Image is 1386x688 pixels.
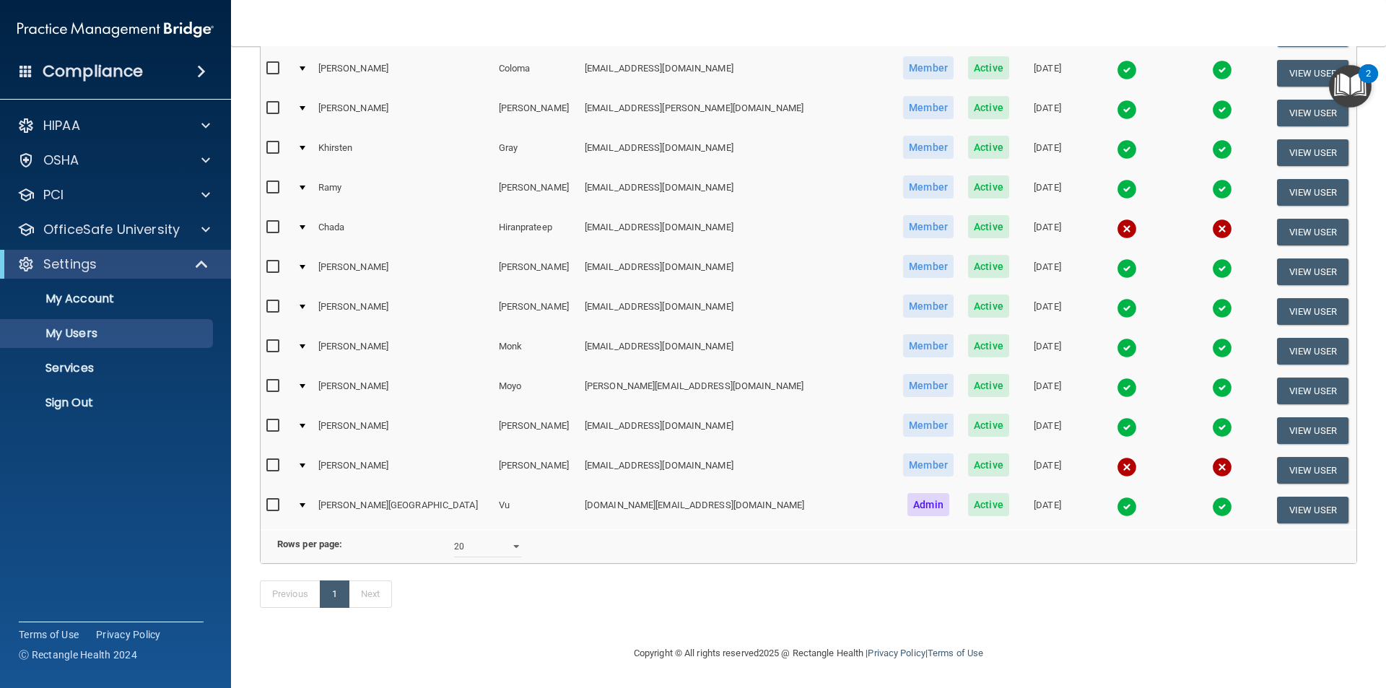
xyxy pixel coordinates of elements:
[968,56,1009,79] span: Active
[1117,219,1137,239] img: cross.ca9f0e7f.svg
[1277,338,1348,365] button: View User
[43,221,180,238] p: OfficeSafe University
[1117,378,1137,398] img: tick.e7d51cea.svg
[313,173,493,212] td: Ramy
[43,117,80,134] p: HIPAA
[1212,219,1232,239] img: cross.ca9f0e7f.svg
[1117,497,1137,517] img: tick.e7d51cea.svg
[579,53,896,93] td: [EMAIL_ADDRESS][DOMAIN_NAME]
[1212,417,1232,437] img: tick.e7d51cea.svg
[1212,497,1232,517] img: tick.e7d51cea.svg
[313,331,493,371] td: [PERSON_NAME]
[968,334,1009,357] span: Active
[579,490,896,529] td: [DOMAIN_NAME][EMAIL_ADDRESS][DOMAIN_NAME]
[1277,417,1348,444] button: View User
[968,453,1009,476] span: Active
[1016,212,1078,252] td: [DATE]
[545,630,1072,676] div: Copyright © All rights reserved 2025 @ Rectangle Health | |
[1277,219,1348,245] button: View User
[349,580,392,608] a: Next
[313,252,493,292] td: [PERSON_NAME]
[1117,139,1137,160] img: tick.e7d51cea.svg
[579,93,896,133] td: [EMAIL_ADDRESS][PERSON_NAME][DOMAIN_NAME]
[1212,60,1232,80] img: tick.e7d51cea.svg
[1212,139,1232,160] img: tick.e7d51cea.svg
[1016,411,1078,450] td: [DATE]
[493,450,579,490] td: [PERSON_NAME]
[903,453,954,476] span: Member
[43,186,64,204] p: PCI
[968,215,1009,238] span: Active
[277,539,342,549] b: Rows per page:
[1277,378,1348,404] button: View User
[1117,179,1137,199] img: tick.e7d51cea.svg
[17,152,210,169] a: OSHA
[579,371,896,411] td: [PERSON_NAME][EMAIL_ADDRESS][DOMAIN_NAME]
[17,256,209,273] a: Settings
[1016,133,1078,173] td: [DATE]
[17,221,210,238] a: OfficeSafe University
[9,292,206,306] p: My Account
[968,255,1009,278] span: Active
[1212,338,1232,358] img: tick.e7d51cea.svg
[1212,100,1232,120] img: tick.e7d51cea.svg
[903,96,954,119] span: Member
[1016,93,1078,133] td: [DATE]
[17,186,210,204] a: PCI
[1212,258,1232,279] img: tick.e7d51cea.svg
[868,648,925,658] a: Privacy Policy
[19,627,79,642] a: Terms of Use
[493,331,579,371] td: Monk
[903,175,954,199] span: Member
[493,252,579,292] td: [PERSON_NAME]
[579,173,896,212] td: [EMAIL_ADDRESS][DOMAIN_NAME]
[1277,139,1348,166] button: View User
[1212,378,1232,398] img: tick.e7d51cea.svg
[313,93,493,133] td: [PERSON_NAME]
[1016,490,1078,529] td: [DATE]
[1016,53,1078,93] td: [DATE]
[928,648,983,658] a: Terms of Use
[579,252,896,292] td: [EMAIL_ADDRESS][DOMAIN_NAME]
[1277,179,1348,206] button: View User
[968,414,1009,437] span: Active
[493,53,579,93] td: Coloma
[19,648,137,662] span: Ⓒ Rectangle Health 2024
[43,61,143,82] h4: Compliance
[320,580,349,608] a: 1
[1212,179,1232,199] img: tick.e7d51cea.svg
[493,371,579,411] td: Moyo
[313,411,493,450] td: [PERSON_NAME]
[1277,497,1348,523] button: View User
[968,374,1009,397] span: Active
[903,295,954,318] span: Member
[493,411,579,450] td: [PERSON_NAME]
[1117,338,1137,358] img: tick.e7d51cea.svg
[9,396,206,410] p: Sign Out
[43,256,97,273] p: Settings
[903,334,954,357] span: Member
[1016,371,1078,411] td: [DATE]
[1016,252,1078,292] td: [DATE]
[493,173,579,212] td: [PERSON_NAME]
[1212,457,1232,477] img: cross.ca9f0e7f.svg
[579,331,896,371] td: [EMAIL_ADDRESS][DOMAIN_NAME]
[903,136,954,159] span: Member
[313,292,493,331] td: [PERSON_NAME]
[1329,65,1372,108] button: Open Resource Center, 2 new notifications
[1117,298,1137,318] img: tick.e7d51cea.svg
[579,292,896,331] td: [EMAIL_ADDRESS][DOMAIN_NAME]
[1117,417,1137,437] img: tick.e7d51cea.svg
[43,152,79,169] p: OSHA
[903,414,954,437] span: Member
[17,117,210,134] a: HIPAA
[903,255,954,278] span: Member
[968,175,1009,199] span: Active
[313,450,493,490] td: [PERSON_NAME]
[903,56,954,79] span: Member
[313,490,493,529] td: [PERSON_NAME][GEOGRAPHIC_DATA]
[493,133,579,173] td: Gray
[96,627,161,642] a: Privacy Policy
[1117,457,1137,477] img: cross.ca9f0e7f.svg
[1277,298,1348,325] button: View User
